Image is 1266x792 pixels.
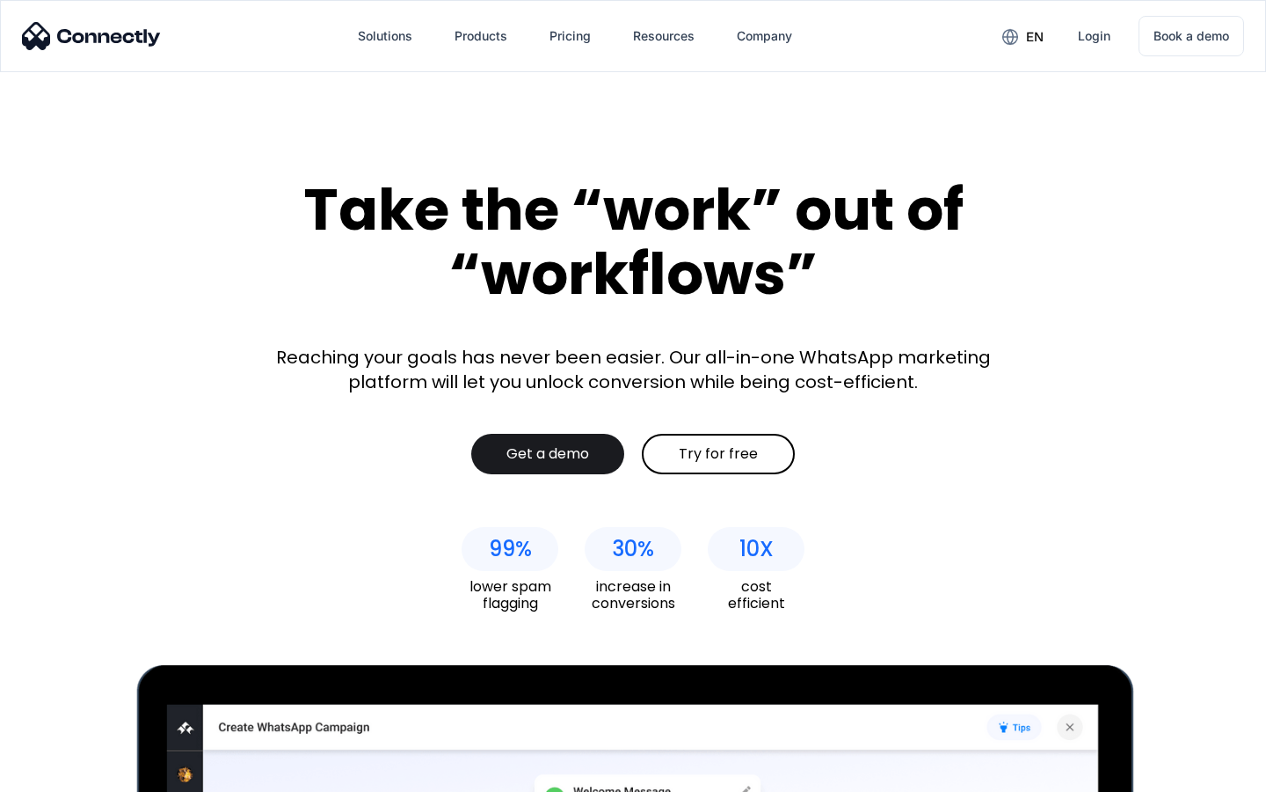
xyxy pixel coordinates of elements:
[1139,16,1244,56] a: Book a demo
[35,761,105,786] ul: Language list
[1064,15,1124,57] a: Login
[723,15,806,57] div: Company
[489,537,532,561] div: 99%
[440,15,521,57] div: Products
[619,15,709,57] div: Resources
[739,537,774,561] div: 10X
[1026,25,1044,49] div: en
[737,24,792,48] div: Company
[264,345,1002,394] div: Reaching your goals has never been easier. Our all-in-one WhatsApp marketing platform will let yo...
[612,537,654,561] div: 30%
[18,761,105,786] aside: Language selected: English
[708,578,804,612] div: cost efficient
[237,178,1029,305] div: Take the “work” out of “workflows”
[679,445,758,463] div: Try for free
[22,22,161,50] img: Connectly Logo
[506,445,589,463] div: Get a demo
[988,23,1057,49] div: en
[358,24,412,48] div: Solutions
[455,24,507,48] div: Products
[642,434,795,474] a: Try for free
[462,578,558,612] div: lower spam flagging
[633,24,695,48] div: Resources
[344,15,426,57] div: Solutions
[549,24,591,48] div: Pricing
[471,434,624,474] a: Get a demo
[585,578,681,612] div: increase in conversions
[535,15,605,57] a: Pricing
[1078,24,1110,48] div: Login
